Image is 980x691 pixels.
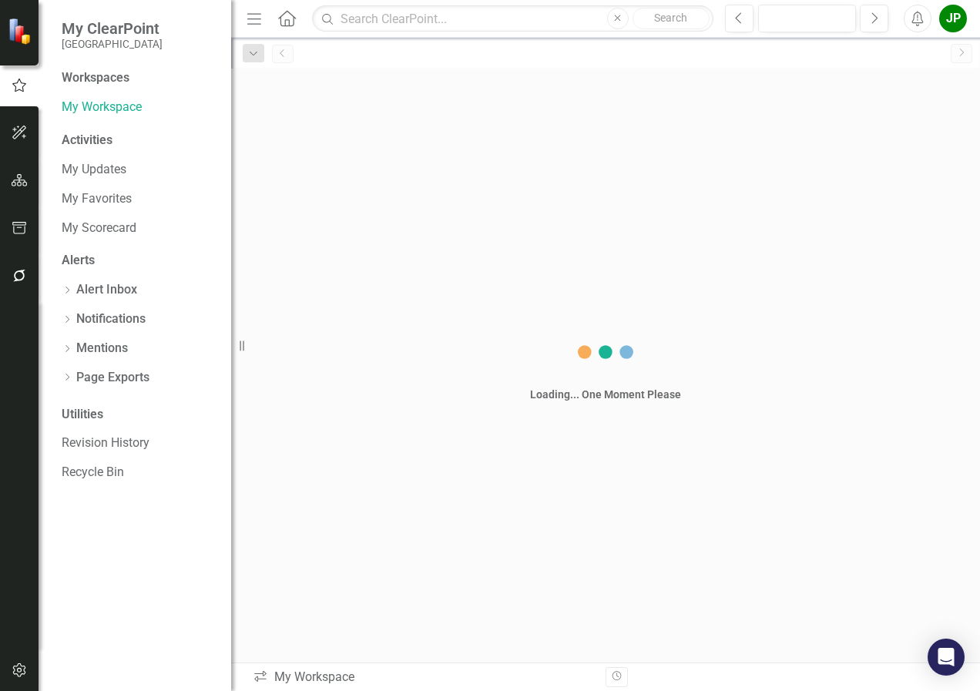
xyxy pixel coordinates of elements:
[62,220,216,237] a: My Scorecard
[76,369,149,387] a: Page Exports
[62,190,216,208] a: My Favorites
[312,5,713,32] input: Search ClearPoint...
[76,340,128,357] a: Mentions
[62,38,163,50] small: [GEOGRAPHIC_DATA]
[62,434,216,452] a: Revision History
[253,669,594,686] div: My Workspace
[62,464,216,481] a: Recycle Bin
[928,639,965,676] div: Open Intercom Messenger
[633,8,710,29] button: Search
[62,252,216,270] div: Alerts
[62,69,129,87] div: Workspaces
[76,310,146,328] a: Notifications
[8,17,35,45] img: ClearPoint Strategy
[62,406,216,424] div: Utilities
[62,19,163,38] span: My ClearPoint
[530,387,681,402] div: Loading... One Moment Please
[76,281,137,299] a: Alert Inbox
[62,99,216,116] a: My Workspace
[654,12,687,24] span: Search
[62,161,216,179] a: My Updates
[62,132,216,149] div: Activities
[939,5,967,32] button: JP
